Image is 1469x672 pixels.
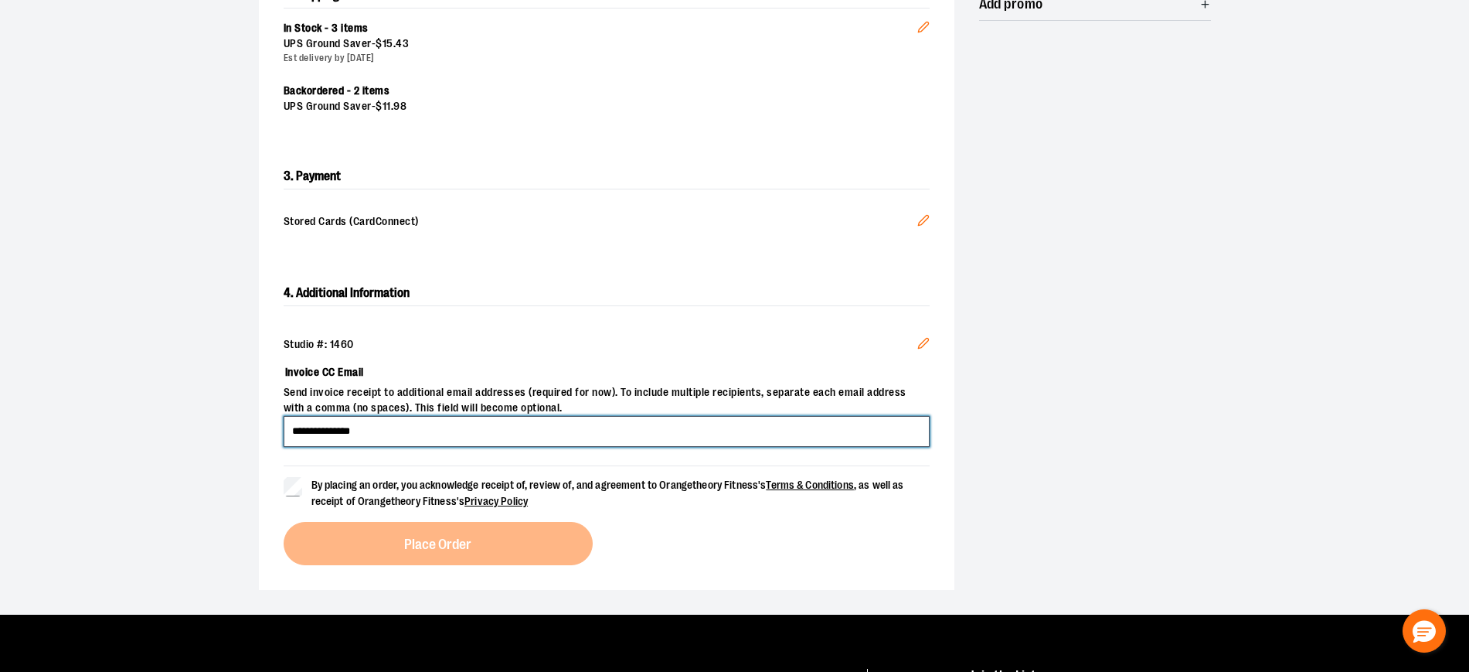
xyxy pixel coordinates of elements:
a: Privacy Policy [464,495,528,507]
span: 15 [383,37,393,49]
button: Hello, have a question? Let’s chat. [1403,609,1446,653]
span: 11 [383,100,391,112]
span: 98 [393,100,406,112]
div: In Stock - 3 items [284,21,917,36]
span: Stored Cards (CardConnect) [284,214,917,231]
span: $ [376,100,383,112]
div: Est delivery by [DATE] [284,52,917,65]
div: Backordered - 2 items [284,84,917,99]
span: $ [376,37,383,49]
button: Edit [905,202,942,244]
div: Studio #: 1460 [284,337,930,353]
div: UPS Ground Saver - [284,99,917,114]
a: Terms & Conditions [766,479,854,491]
span: Send invoice receipt to additional email addresses (required for now). To include multiple recipi... [284,385,930,416]
h2: 4. Additional Information [284,281,930,306]
label: Invoice CC Email [284,359,930,385]
input: By placing an order, you acknowledge receipt of, review of, and agreement to Orangetheory Fitness... [284,477,302,496]
span: 43 [396,37,409,49]
span: By placing an order, you acknowledge receipt of, review of, and agreement to Orangetheory Fitness... [311,479,904,507]
button: Edit [905,325,942,367]
h2: 3. Payment [284,164,930,189]
span: . [391,100,394,112]
div: UPS Ground Saver - [284,36,917,52]
span: . [393,37,396,49]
